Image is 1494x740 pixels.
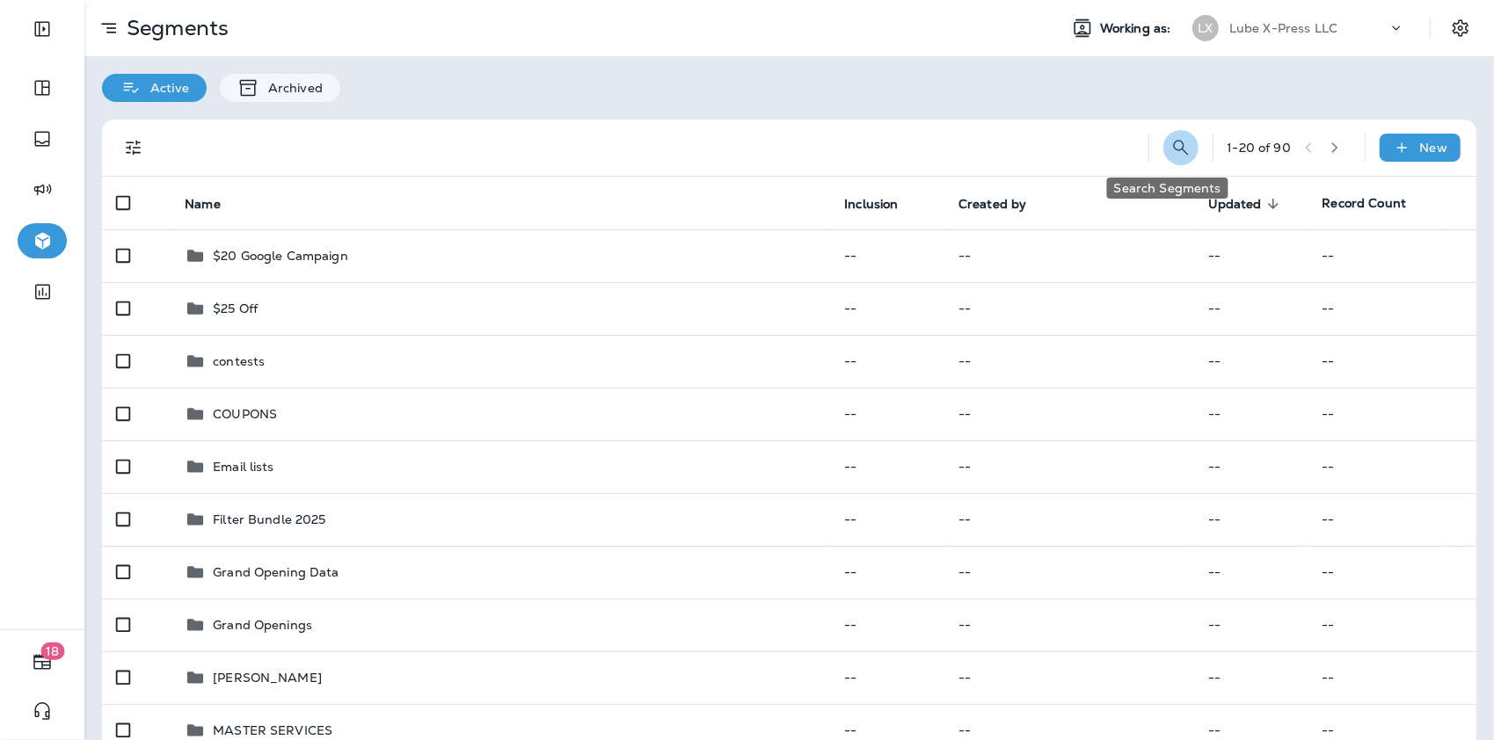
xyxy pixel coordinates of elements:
[830,282,944,335] td: --
[213,618,312,632] p: Grand Openings
[844,196,921,212] span: Inclusion
[213,460,274,474] p: Email lists
[1308,282,1476,335] td: --
[830,546,944,599] td: --
[18,644,67,679] button: 18
[944,388,1194,440] td: --
[41,642,65,660] span: 18
[1163,130,1199,165] button: Search Segments
[213,512,326,526] p: Filter Bundle 2025
[142,81,189,95] p: Active
[120,15,229,41] p: Segments
[1194,546,1308,599] td: --
[1107,178,1228,199] div: Search Segments
[1323,195,1407,211] span: Record Count
[944,651,1194,704] td: --
[958,196,1049,212] span: Created by
[944,282,1194,335] td: --
[944,546,1194,599] td: --
[1229,21,1337,35] p: Lube X-Press LLC
[1308,651,1476,704] td: --
[830,599,944,651] td: --
[1208,197,1262,212] span: Updated
[1308,493,1476,546] td: --
[1194,493,1308,546] td: --
[1308,546,1476,599] td: --
[1308,599,1476,651] td: --
[1445,12,1476,44] button: Settings
[116,130,151,165] button: Filters
[1228,141,1291,155] div: 1 - 20 of 90
[1194,440,1308,493] td: --
[185,196,244,212] span: Name
[185,197,221,212] span: Name
[830,493,944,546] td: --
[1194,282,1308,335] td: --
[213,407,277,421] p: COUPONS
[1194,388,1308,440] td: --
[944,335,1194,388] td: --
[830,651,944,704] td: --
[944,599,1194,651] td: --
[1308,440,1476,493] td: --
[213,723,332,737] p: MASTER SERVICES
[1192,15,1219,41] div: LX
[944,493,1194,546] td: --
[1100,21,1175,36] span: Working as:
[1208,196,1285,212] span: Updated
[18,11,67,47] button: Expand Sidebar
[1194,335,1308,388] td: --
[213,301,258,316] p: $25 Off
[830,388,944,440] td: --
[944,229,1194,282] td: --
[830,229,944,282] td: --
[830,335,944,388] td: --
[213,249,348,263] p: $20 Google Campaign
[944,440,1194,493] td: --
[1194,229,1308,282] td: --
[844,197,898,212] span: Inclusion
[1308,388,1476,440] td: --
[1420,141,1447,155] p: New
[1194,651,1308,704] td: --
[830,440,944,493] td: --
[213,671,322,685] p: [PERSON_NAME]
[1308,335,1476,388] td: --
[259,81,323,95] p: Archived
[958,197,1026,212] span: Created by
[213,565,339,579] p: Grand Opening Data
[213,354,265,368] p: contests
[1194,599,1308,651] td: --
[1308,229,1476,282] td: --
